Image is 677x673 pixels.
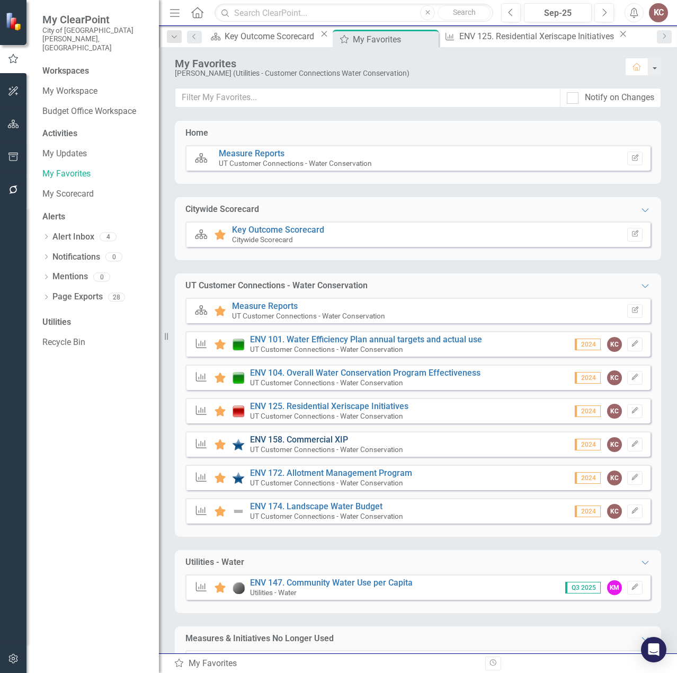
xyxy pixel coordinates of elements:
a: My Scorecard [42,188,148,200]
small: UT Customer Connections - Water Conservation [250,378,403,387]
div: KC [607,437,622,452]
small: UT Customer Connections - Water Conservation [250,479,403,487]
a: Measure Reports [219,148,284,158]
div: [PERSON_NAME] (Utilities - Customer Connections Water Conservation) [175,69,614,77]
img: ClearPoint Strategy [5,12,24,30]
img: On Target [232,338,245,351]
div: KC [607,404,622,419]
div: 28 [108,293,125,302]
a: ENV 147. Community Water Use per Capita [250,578,413,588]
input: Filter My Favorites... [175,88,560,108]
a: Budget Office Workspace [42,105,148,118]
a: ENV 174. Landscape Water Budget [250,501,382,511]
span: 2024 [575,339,601,350]
div: KC [607,471,622,485]
div: Utilities [42,316,148,329]
div: Activities [42,128,148,140]
a: ENV 101. Water Efficiency Plan annual targets and actual use [250,334,482,344]
span: 2024 [575,506,601,517]
img: No Information [232,581,245,594]
span: Q3 2025 [565,582,601,594]
a: Alert Inbox [52,231,94,243]
a: ENV 125. Residential Xeriscape Initiatives [441,30,616,43]
div: Notify on Changes [585,92,654,104]
div: 4 [100,233,117,242]
small: UT Customer Connections - Water Conservation [250,345,403,353]
div: Open Intercom Messenger [641,637,666,662]
div: Workspaces [42,65,89,77]
small: UT Customer Connections - Water Conservation [250,445,403,454]
a: Measure Reports [232,301,298,311]
img: On Target [232,371,245,384]
span: 2024 [575,405,601,417]
a: My Favorites [42,168,148,180]
div: 0 [105,252,122,261]
img: Complete [232,438,245,451]
small: City of [GEOGRAPHIC_DATA][PERSON_NAME], [GEOGRAPHIC_DATA] [42,26,148,52]
button: Sep-25 [524,3,592,22]
span: 2024 [575,439,601,450]
a: Mentions [52,271,88,283]
div: KC [607,337,622,352]
div: Sep-25 [528,7,588,20]
a: Recycle Bin [42,336,148,349]
span: Search [453,8,476,16]
small: UT Customer Connections - Water Conservation [250,512,403,520]
small: UT Customer Connections - Water Conservation [250,412,403,420]
div: ENV 125. Residential Xeriscape Initiatives [459,30,617,43]
img: Not Defined [232,505,245,518]
small: Utilities - Water [250,588,297,597]
div: My Favorites [353,33,436,46]
a: Page Exports [52,291,103,303]
a: ENV 104. Overall Water Conservation Program Effectiveness [250,368,480,378]
div: KC [607,370,622,385]
small: Citywide Scorecard [232,235,293,244]
div: My Favorites [175,58,614,69]
img: Complete [232,472,245,484]
a: Key Outcome Scorecard [207,30,317,43]
div: Home [185,127,208,139]
div: Citywide Scorecard [185,203,259,216]
div: 0 [93,272,110,281]
a: ENV 172. Allotment Management Program [250,468,412,478]
div: Key Outcome Scorecard [225,30,317,43]
div: Alerts [42,211,148,223]
div: Utilities - Water [185,556,244,569]
small: UT Customer Connections - Water Conservation [232,312,385,320]
div: KM [607,580,622,595]
div: KC [607,504,622,519]
button: Set Home Page [627,152,643,165]
small: UT Customer Connections - Water Conservation [219,159,372,167]
span: 2024 [575,472,601,484]
a: My Workspace [42,85,148,98]
div: Measures & Initiatives No Longer Used [185,633,334,645]
span: 2024 [575,372,601,384]
img: Below Plan [232,405,245,418]
button: Search [438,5,491,20]
a: Notifications [52,251,100,263]
input: Search ClearPoint... [215,4,493,22]
a: ENV 125. Residential Xeriscape Initiatives [250,401,408,411]
div: My Favorites [174,658,241,670]
span: My ClearPoint [42,13,148,26]
button: KC [649,3,668,22]
a: Key Outcome Scorecard [232,225,324,235]
a: ENV 158. Commercial XIP [250,435,348,445]
div: UT Customer Connections - Water Conservation [185,280,368,292]
a: My Updates [42,148,148,160]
